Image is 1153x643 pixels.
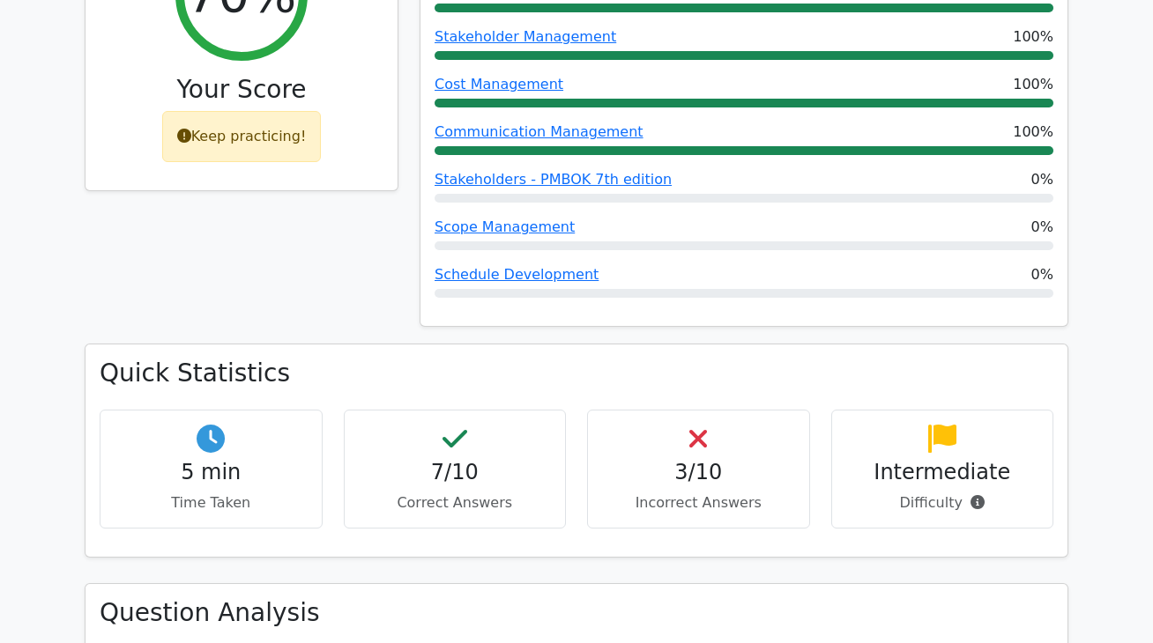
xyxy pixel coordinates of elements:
[1013,74,1053,95] span: 100%
[1013,122,1053,143] span: 100%
[100,358,1053,388] h3: Quick Statistics
[100,75,383,105] h3: Your Score
[1031,169,1053,190] span: 0%
[602,492,795,514] p: Incorrect Answers
[602,460,795,485] h4: 3/10
[435,218,575,235] a: Scope Management
[1031,217,1053,238] span: 0%
[359,460,552,485] h4: 7/10
[435,266,599,283] a: Schedule Development
[1031,264,1053,285] span: 0%
[162,111,322,162] div: Keep practicing!
[435,28,616,45] a: Stakeholder Management
[115,492,308,514] p: Time Taken
[846,492,1039,514] p: Difficulty
[115,460,308,485] h4: 5 min
[435,76,563,92] a: Cost Management
[359,492,552,514] p: Correct Answers
[435,171,672,188] a: Stakeholders - PMBOK 7th edition
[435,123,643,140] a: Communication Management
[100,598,1053,628] h3: Question Analysis
[1013,26,1053,48] span: 100%
[846,460,1039,485] h4: Intermediate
